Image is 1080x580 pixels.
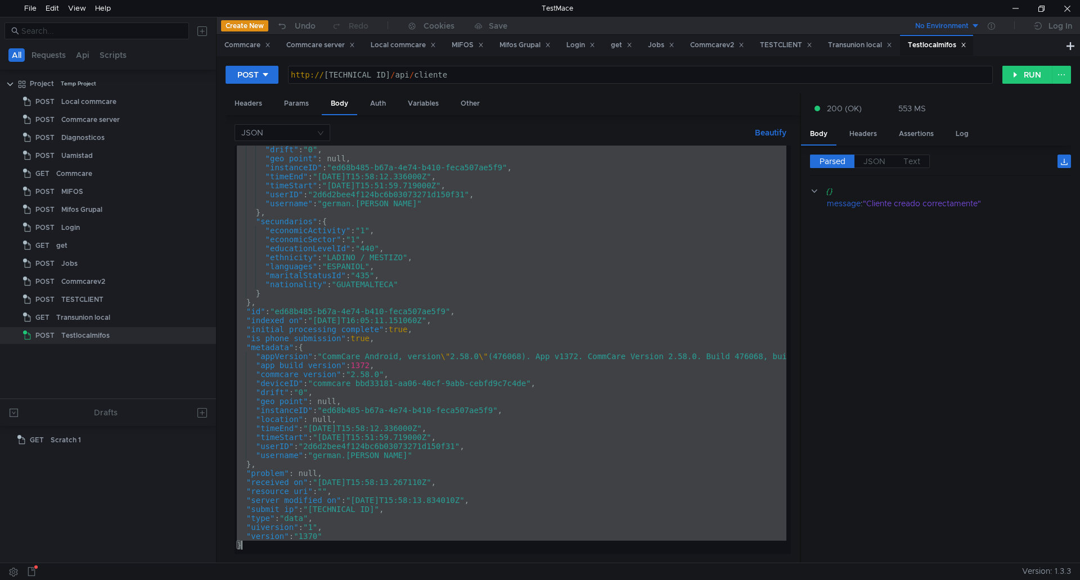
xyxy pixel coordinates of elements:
[61,129,105,146] div: Diagnosticos
[21,25,182,37] input: Search...
[237,69,259,81] div: POST
[35,93,55,110] span: POST
[226,93,271,114] div: Headers
[268,17,323,34] button: Undo
[35,201,55,218] span: POST
[399,93,448,114] div: Variables
[863,156,885,166] span: JSON
[863,197,1057,210] div: "Cliente creado correctamente"
[826,185,1055,197] div: {}
[827,197,861,210] div: message
[322,93,357,115] div: Body
[56,237,67,254] div: get
[424,19,454,33] div: Cookies
[35,165,49,182] span: GET
[947,124,978,144] div: Log
[611,39,632,51] div: get
[61,93,116,110] div: Local commcare
[35,327,55,344] span: POST
[35,147,55,164] span: POST
[94,406,118,419] div: Drafts
[489,22,507,30] div: Save
[35,111,55,128] span: POST
[275,93,318,114] div: Params
[295,19,316,33] div: Undo
[28,48,69,62] button: Requests
[8,48,25,62] button: All
[1022,563,1071,579] span: Version: 1.3.3
[750,126,791,139] button: Beautify
[61,111,120,128] div: Commcare server
[56,165,92,182] div: Commcare
[820,156,845,166] span: Parsed
[286,39,355,51] div: Commcare server
[915,21,969,31] div: No Environment
[61,255,78,272] div: Jobs
[61,201,102,218] div: Mifos Grupal
[760,39,812,51] div: TESTCLIENT
[828,39,892,51] div: Transunion local
[499,39,551,51] div: Mifos Grupal
[30,432,44,448] span: GET
[224,39,271,51] div: Commcare
[35,219,55,236] span: POST
[35,129,55,146] span: POST
[61,291,103,308] div: TESTCLIENT
[35,309,49,326] span: GET
[452,93,489,114] div: Other
[61,273,105,290] div: Commcarev2
[51,432,81,448] div: Scratch 1
[890,124,943,144] div: Assertions
[908,39,966,51] div: Testlocalmifos
[898,103,926,114] div: 553 MS
[566,39,595,51] div: Login
[690,39,744,51] div: Commcarev2
[221,20,268,31] button: Create New
[35,291,55,308] span: POST
[61,219,80,236] div: Login
[96,48,130,62] button: Scripts
[801,124,836,146] div: Body
[35,237,49,254] span: GET
[827,102,862,115] span: 200 (OK)
[73,48,93,62] button: Api
[827,197,1071,210] div: :
[840,124,886,144] div: Headers
[361,93,395,114] div: Auth
[61,327,110,344] div: Testlocalmifos
[648,39,674,51] div: Jobs
[61,147,93,164] div: Uamistad
[1002,66,1052,84] button: RUN
[323,17,376,34] button: Redo
[35,255,55,272] span: POST
[903,156,920,166] span: Text
[35,183,55,200] span: POST
[30,75,54,92] div: Project
[1048,19,1072,33] div: Log In
[349,19,368,33] div: Redo
[452,39,484,51] div: MIFOS
[35,273,55,290] span: POST
[61,183,83,200] div: MIFOS
[56,309,110,326] div: Transunion local
[902,17,980,35] button: No Environment
[226,66,278,84] button: POST
[371,39,436,51] div: Local commcare
[61,75,96,92] div: Temp Project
